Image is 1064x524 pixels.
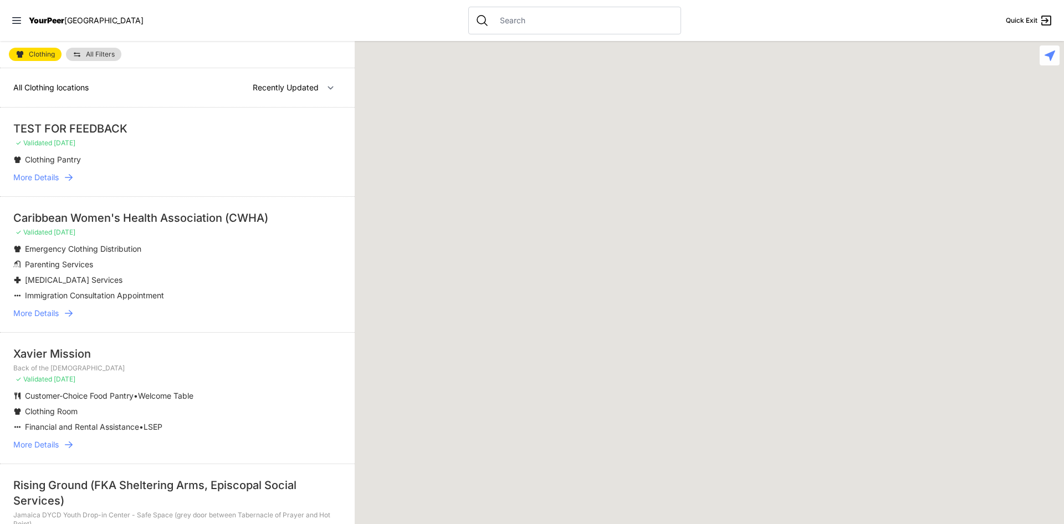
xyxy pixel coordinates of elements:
[54,228,75,236] span: [DATE]
[25,244,141,253] span: Emergency Clothing Distribution
[1006,14,1053,27] a: Quick Exit
[13,308,341,319] a: More Details
[13,439,59,450] span: More Details
[13,477,341,508] div: Rising Ground (FKA Sheltering Arms, Episcopal Social Services)
[25,155,81,164] span: Clothing Pantry
[13,172,59,183] span: More Details
[13,346,341,362] div: Xavier Mission
[25,406,78,416] span: Clothing Room
[1006,16,1037,25] span: Quick Exit
[13,210,341,226] div: Caribbean Women's Health Association (CWHA)
[64,16,144,25] span: [GEOGRAPHIC_DATA]
[13,121,341,136] div: TEST FOR FEEDBACK
[13,172,341,183] a: More Details
[139,422,144,431] span: •
[16,228,52,236] span: ✓ Validated
[13,308,59,319] span: More Details
[25,422,139,431] span: Financial and Rental Assistance
[16,375,52,383] span: ✓ Validated
[54,139,75,147] span: [DATE]
[25,275,122,284] span: [MEDICAL_DATA] Services
[25,260,93,269] span: Parenting Services
[25,291,164,300] span: Immigration Consultation Appointment
[16,139,52,147] span: ✓ Validated
[29,17,144,24] a: YourPeer[GEOGRAPHIC_DATA]
[25,391,134,400] span: Customer-Choice Food Pantry
[13,439,341,450] a: More Details
[29,51,55,58] span: Clothing
[144,422,162,431] span: LSEP
[29,16,64,25] span: YourPeer
[86,51,115,58] span: All Filters
[54,375,75,383] span: [DATE]
[13,83,89,92] span: All Clothing locations
[138,391,193,400] span: Welcome Table
[493,15,674,26] input: Search
[9,48,62,61] a: Clothing
[134,391,138,400] span: •
[13,364,341,373] p: Back of the [DEMOGRAPHIC_DATA]
[66,48,121,61] a: All Filters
